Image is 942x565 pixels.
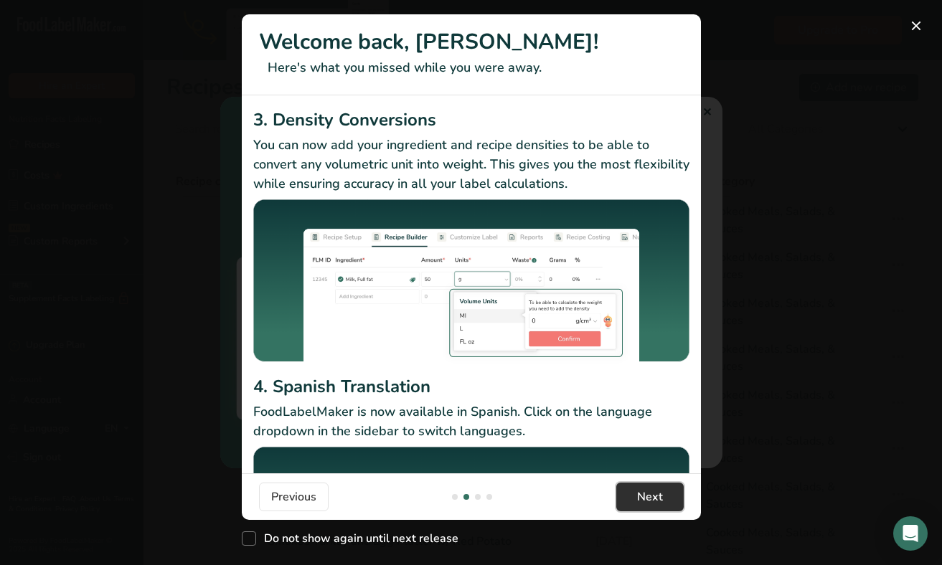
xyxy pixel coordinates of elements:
[616,483,684,511] button: Next
[253,402,689,441] p: FoodLabelMaker is now available in Spanish. Click on the language dropdown in the sidebar to swit...
[253,107,689,133] h2: 3. Density Conversions
[253,374,689,399] h2: 4. Spanish Translation
[259,26,684,58] h1: Welcome back, [PERSON_NAME]!
[259,58,684,77] p: Here's what you missed while you were away.
[253,199,689,369] img: Density Conversions
[256,531,458,546] span: Do not show again until next release
[893,516,928,551] div: Open Intercom Messenger
[253,136,689,194] p: You can now add your ingredient and recipe densities to be able to convert any volumetric unit in...
[637,488,663,505] span: Next
[271,488,316,505] span: Previous
[259,483,329,511] button: Previous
